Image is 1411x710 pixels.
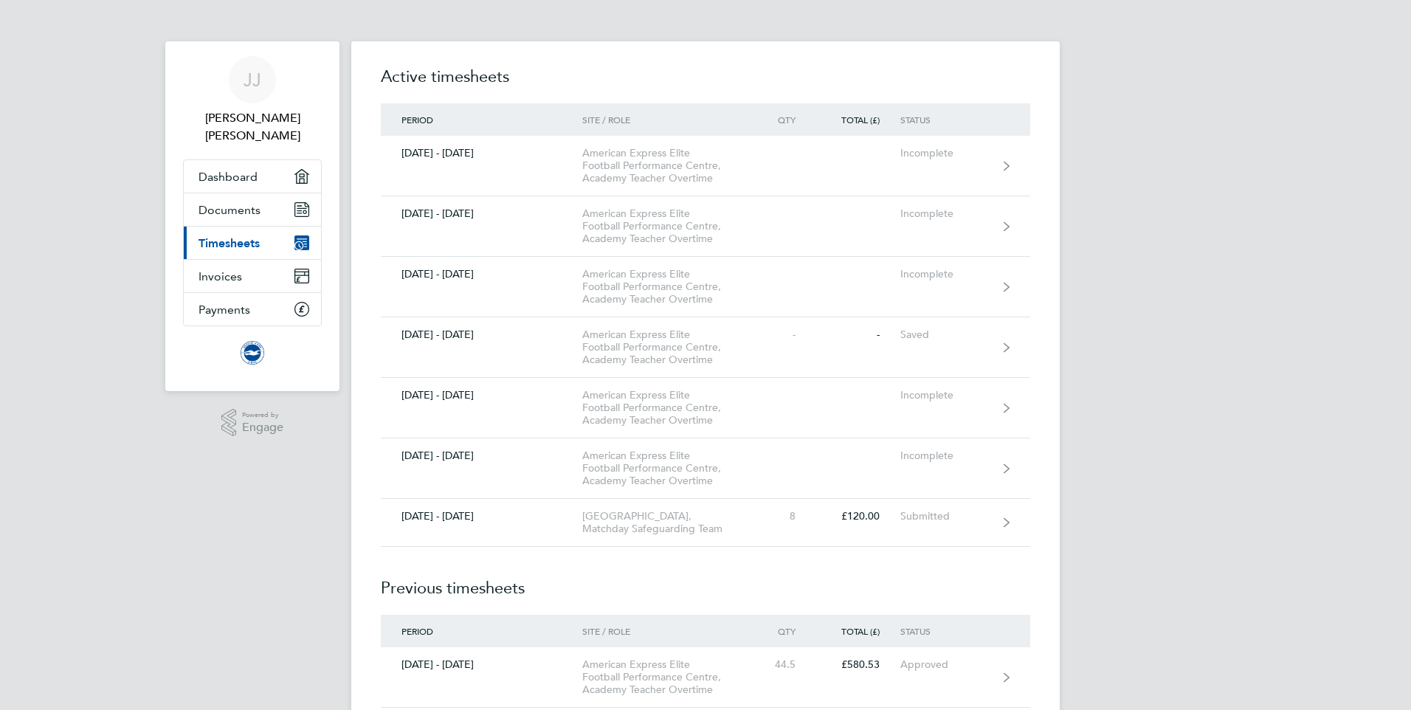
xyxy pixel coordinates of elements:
[381,547,1030,615] h2: Previous timesheets
[816,510,900,523] div: £120.00
[381,389,582,401] div: [DATE] - [DATE]
[900,147,991,159] div: Incomplete
[381,196,1030,257] a: [DATE] - [DATE]American Express Elite Football Performance Centre, Academy Teacher OvertimeIncomp...
[381,658,582,671] div: [DATE] - [DATE]
[816,658,900,671] div: £580.53
[199,269,242,283] span: Invoices
[381,378,1030,438] a: [DATE] - [DATE]American Express Elite Football Performance Centre, Academy Teacher OvertimeIncomp...
[381,257,1030,317] a: [DATE] - [DATE]American Express Elite Football Performance Centre, Academy Teacher OvertimeIncomp...
[751,658,816,671] div: 44.5
[582,658,751,696] div: American Express Elite Football Performance Centre, Academy Teacher Overtime
[751,510,816,523] div: 8
[582,328,751,366] div: American Express Elite Football Performance Centre, Academy Teacher Overtime
[184,260,321,292] a: Invoices
[199,303,250,317] span: Payments
[381,136,1030,196] a: [DATE] - [DATE]American Express Elite Football Performance Centre, Academy Teacher OvertimeIncomp...
[582,114,751,125] div: Site / Role
[751,328,816,341] div: -
[381,147,582,159] div: [DATE] - [DATE]
[900,626,991,636] div: Status
[816,328,900,341] div: -
[582,449,751,487] div: American Express Elite Football Performance Centre, Academy Teacher Overtime
[381,499,1030,547] a: [DATE] - [DATE][GEOGRAPHIC_DATA], Matchday Safeguarding Team8£120.00Submitted
[900,389,991,401] div: Incomplete
[816,114,900,125] div: Total (£)
[900,207,991,220] div: Incomplete
[401,625,433,637] span: Period
[582,147,751,185] div: American Express Elite Football Performance Centre, Academy Teacher Overtime
[582,510,751,535] div: [GEOGRAPHIC_DATA], Matchday Safeguarding Team
[381,647,1030,708] a: [DATE] - [DATE]American Express Elite Football Performance Centre, Academy Teacher Overtime44.5£5...
[184,227,321,259] a: Timesheets
[381,328,582,341] div: [DATE] - [DATE]
[900,328,991,341] div: Saved
[900,449,991,462] div: Incomplete
[184,193,321,226] a: Documents
[900,114,991,125] div: Status
[183,56,322,145] a: JJ[PERSON_NAME] [PERSON_NAME]
[900,658,991,671] div: Approved
[751,626,816,636] div: Qty
[381,438,1030,499] a: [DATE] - [DATE]American Express Elite Football Performance Centre, Academy Teacher OvertimeIncomp...
[381,510,582,523] div: [DATE] - [DATE]
[582,207,751,245] div: American Express Elite Football Performance Centre, Academy Teacher Overtime
[381,268,582,280] div: [DATE] - [DATE]
[199,203,261,217] span: Documents
[900,510,991,523] div: Submitted
[199,170,258,184] span: Dashboard
[242,409,283,421] span: Powered by
[244,70,261,89] span: JJ
[582,268,751,306] div: American Express Elite Football Performance Centre, Academy Teacher Overtime
[184,293,321,325] a: Payments
[816,626,900,636] div: Total (£)
[183,109,322,145] span: Jackson Jones
[183,341,322,365] a: Go to home page
[381,207,582,220] div: [DATE] - [DATE]
[199,236,260,250] span: Timesheets
[184,160,321,193] a: Dashboard
[401,114,433,125] span: Period
[381,317,1030,378] a: [DATE] - [DATE]American Express Elite Football Performance Centre, Academy Teacher Overtime--Saved
[751,114,816,125] div: Qty
[242,421,283,434] span: Engage
[221,409,284,437] a: Powered byEngage
[381,65,1030,103] h2: Active timesheets
[900,268,991,280] div: Incomplete
[381,449,582,462] div: [DATE] - [DATE]
[165,41,339,391] nav: Main navigation
[582,389,751,427] div: American Express Elite Football Performance Centre, Academy Teacher Overtime
[241,341,264,365] img: brightonandhovealbion-logo-retina.png
[582,626,751,636] div: Site / Role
